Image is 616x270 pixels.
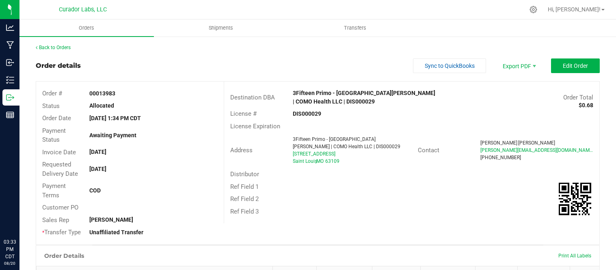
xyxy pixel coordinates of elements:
[42,90,62,97] span: Order #
[89,149,106,155] strong: [DATE]
[89,132,136,138] strong: Awaiting Payment
[230,110,257,117] span: License #
[6,41,14,49] inline-svg: Manufacturing
[480,155,521,160] span: [PHONE_NUMBER]
[480,147,594,153] span: [PERSON_NAME][EMAIL_ADDRESS][DOMAIN_NAME]
[19,19,154,37] a: Orders
[42,216,69,224] span: Sales Rep
[293,90,435,105] strong: 3Fifteen Primo - [GEOGRAPHIC_DATA][PERSON_NAME] | COMO Health LLC | DIS000029
[559,183,591,215] img: Scan me!
[44,253,84,259] h1: Order Details
[230,94,275,101] span: Destination DBA
[8,205,32,229] iframe: Resource center
[42,127,66,144] span: Payment Status
[89,166,106,172] strong: [DATE]
[4,238,16,260] p: 03:33 PM CDT
[6,93,14,102] inline-svg: Outbound
[198,24,244,32] span: Shipments
[563,63,588,69] span: Edit Order
[89,229,143,235] strong: Unaffiliated Transfer
[6,76,14,84] inline-svg: Inventory
[42,161,78,177] span: Requested Delivery Date
[413,58,486,73] button: Sync to QuickBooks
[316,158,324,164] span: MO
[293,151,335,157] span: [STREET_ADDRESS]
[230,123,280,130] span: License Expiration
[6,58,14,67] inline-svg: Inbound
[425,63,475,69] span: Sync to QuickBooks
[89,216,133,223] strong: [PERSON_NAME]
[333,24,377,32] span: Transfers
[418,147,439,154] span: Contact
[36,45,71,50] a: Back to Orders
[316,158,316,164] span: ,
[42,102,60,110] span: Status
[89,102,114,109] strong: Allocated
[89,115,141,121] strong: [DATE] 1:34 PM CDT
[528,6,538,13] div: Manage settings
[36,61,81,71] div: Order details
[42,182,66,199] span: Payment Terms
[24,204,34,214] iframe: Resource center unread badge
[494,58,543,73] li: Export PDF
[293,158,317,164] span: Saint Louis
[42,204,78,211] span: Customer PO
[480,140,517,146] span: [PERSON_NAME]
[89,90,115,97] strong: 00013983
[559,183,591,215] qrcode: 00013983
[89,187,101,194] strong: COD
[59,6,107,13] span: Curador Labs, LLC
[154,19,288,37] a: Shipments
[325,158,339,164] span: 63109
[230,147,253,154] span: Address
[293,136,400,149] span: 3Fifteen Primo - [GEOGRAPHIC_DATA][PERSON_NAME] | COMO Health LLC | DIS000029
[42,114,71,122] span: Order Date
[563,94,593,101] span: Order Total
[518,140,555,146] span: [PERSON_NAME]
[6,24,14,32] inline-svg: Analytics
[42,149,76,156] span: Invoice Date
[230,208,259,215] span: Ref Field 3
[42,229,81,236] span: Transfer Type
[551,58,600,73] button: Edit Order
[558,253,591,259] span: Print All Labels
[230,195,259,203] span: Ref Field 2
[293,110,321,117] strong: DIS000029
[6,111,14,119] inline-svg: Reports
[579,102,593,108] strong: $0.68
[4,260,16,266] p: 08/20
[68,24,105,32] span: Orders
[230,171,259,178] span: Distributor
[548,6,601,13] span: Hi, [PERSON_NAME]!
[230,183,259,190] span: Ref Field 1
[288,19,422,37] a: Transfers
